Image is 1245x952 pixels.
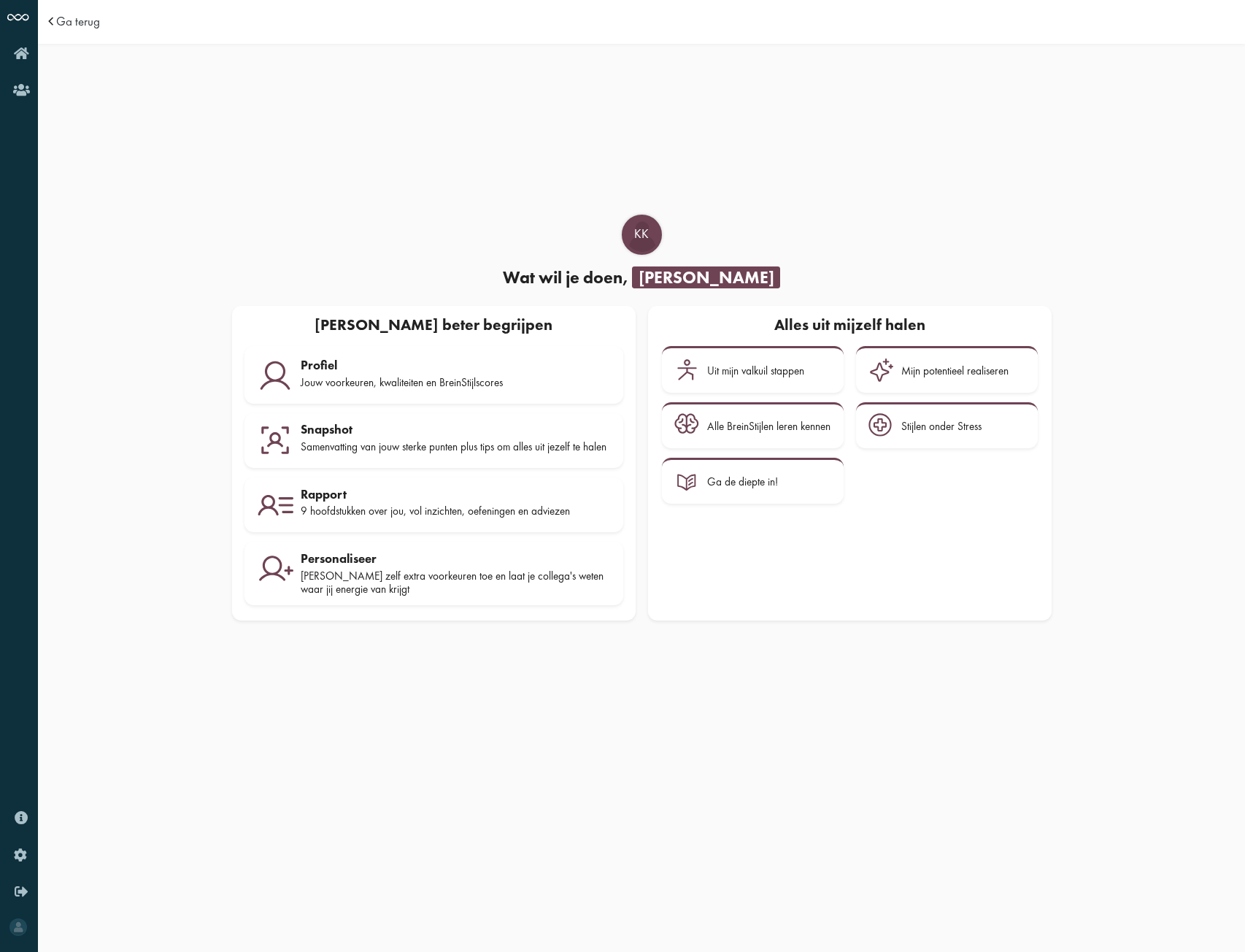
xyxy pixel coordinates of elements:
[856,402,1038,449] a: Stijlen onder Stress
[623,226,660,243] span: KK
[662,346,844,393] a: Uit mijn valkuil stappen
[301,376,611,389] div: Jouw voorkeuren, kwaliteiten en BreinStijlscores
[632,266,780,288] span: [PERSON_NAME]
[503,266,628,288] span: Wat wil je doen,
[244,346,623,404] a: Profiel Jouw voorkeuren, kwaliteiten en BreinStijlscores
[660,312,1039,340] div: Alles uit mijzelf halen
[901,364,1009,377] div: Mijn potentieel realiseren
[901,420,982,433] div: Stijlen onder Stress
[301,487,611,502] div: Rapport
[238,312,629,340] div: [PERSON_NAME] beter begrijpen
[244,413,623,469] a: Snapshot Samenvatting van jouw sterke punten plus tips om alles uit jezelf te halen
[707,475,778,488] div: Ga de diepte in!
[856,346,1038,393] a: Mijn potentieel realiseren
[301,504,611,518] div: 9 hoofdstukken over jou, vol inzichten, oefeningen en adviezen
[662,402,844,449] a: Alle BreinStijlen leren kennen
[301,569,611,596] div: [PERSON_NAME] zelf extra voorkeuren toe en laat je collega's weten waar jij energie van krijgt
[244,477,623,533] a: Rapport 9 hoofdstukken over jou, vol inzichten, oefeningen en adviezen
[244,542,623,605] a: Personaliseer [PERSON_NAME] zelf extra voorkeuren toe en laat je collega's weten waar jij energie...
[662,458,844,504] a: Ga de diepte in!
[301,440,611,453] div: Samenvatting van jouw sterke punten plus tips om alles uit jezelf te halen
[707,364,804,377] div: Uit mijn valkuil stappen
[301,551,611,566] div: Personaliseer
[56,15,100,28] a: Ga terug
[301,422,611,437] div: Snapshot
[301,358,611,372] div: Profiel
[622,215,662,255] div: Kevin Koppert
[707,420,830,433] div: Alle BreinStijlen leren kennen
